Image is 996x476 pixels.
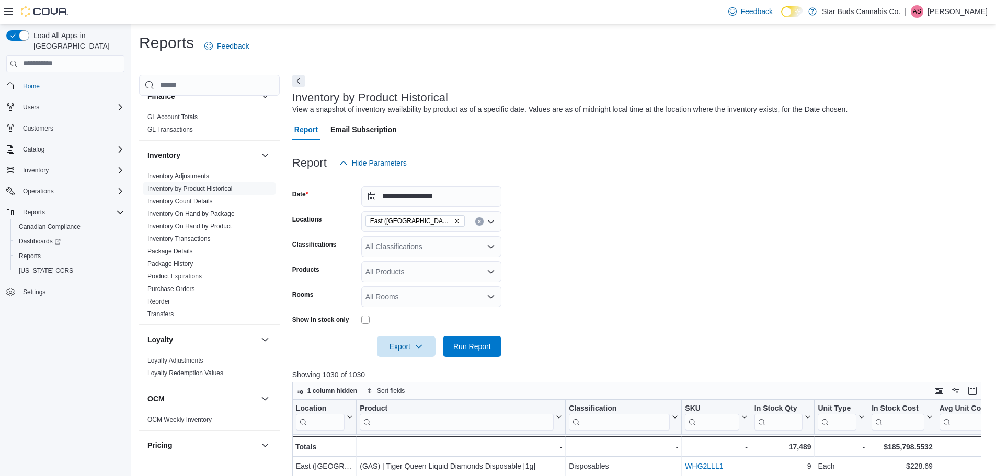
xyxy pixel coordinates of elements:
[2,100,129,114] button: Users
[147,356,203,365] span: Loyalty Adjustments
[872,460,932,472] div: $228.69
[454,218,460,224] button: Remove East (Grove) from selection in this group
[147,125,193,134] span: GL Transactions
[569,440,678,453] div: -
[259,149,271,161] button: Inventory
[335,153,411,173] button: Hide Parameters
[147,285,195,293] a: Purchase Orders
[685,403,748,430] button: SKU
[147,248,193,255] a: Package Details
[19,206,124,218] span: Reports
[147,310,174,318] a: Transfers
[2,205,129,219] button: Reports
[15,220,124,233] span: Canadian Compliance
[352,158,407,168] span: Hide Parameters
[21,6,68,17] img: Cova
[19,101,124,113] span: Users
[818,403,856,413] div: Unit Type
[360,403,554,430] div: Product
[147,440,172,450] h3: Pricing
[2,163,129,178] button: Inventory
[147,334,257,345] button: Loyalty
[147,150,257,160] button: Inventory
[293,385,361,397] button: 1 column hidden
[292,215,322,224] label: Locations
[370,216,452,226] span: East ([GEOGRAPHIC_DATA])
[296,403,345,430] div: Location
[6,74,124,327] nav: Complex example
[685,440,748,453] div: -
[2,184,129,199] button: Operations
[296,403,345,413] div: Location
[147,357,203,364] a: Loyalty Adjustments
[147,247,193,256] span: Package Details
[19,285,124,298] span: Settings
[147,416,212,423] a: OCM Weekly Inventory
[295,440,353,453] div: Totals
[569,403,670,413] div: Classification
[10,219,129,234] button: Canadian Compliance
[147,197,213,205] span: Inventory Count Details
[2,142,129,157] button: Catalog
[872,403,924,430] div: In Stock Cost
[147,260,193,268] a: Package History
[19,164,53,177] button: Inventory
[19,122,58,135] a: Customers
[259,333,271,346] button: Loyalty
[754,440,811,453] div: 17,489
[19,185,124,198] span: Operations
[19,237,61,246] span: Dashboards
[23,124,53,133] span: Customers
[19,185,58,198] button: Operations
[23,288,45,296] span: Settings
[147,91,257,101] button: Finance
[685,403,739,413] div: SKU
[19,223,81,231] span: Canadian Compliance
[453,341,491,352] span: Run Report
[139,32,194,53] h1: Reports
[685,403,739,430] div: SKU URL
[10,249,129,263] button: Reports
[487,293,495,301] button: Open list of options
[913,5,921,18] span: AS
[905,5,907,18] p: |
[139,111,280,140] div: Finance
[15,264,124,277] span: Washington CCRS
[2,78,129,94] button: Home
[23,166,49,175] span: Inventory
[292,157,327,169] h3: Report
[966,385,979,397] button: Enter fullscreen
[928,5,988,18] p: [PERSON_NAME]
[147,273,202,280] a: Product Expirations
[294,119,318,140] span: Report
[296,403,353,430] button: Location
[361,186,501,207] input: Press the down key to open a popover containing a calendar.
[147,185,233,192] a: Inventory by Product Historical
[10,234,129,249] a: Dashboards
[147,298,170,305] a: Reorder
[872,403,924,413] div: In Stock Cost
[781,6,803,17] input: Dark Mode
[475,217,484,226] button: Clear input
[147,184,233,193] span: Inventory by Product Historical
[292,240,337,249] label: Classifications
[362,385,409,397] button: Sort fields
[19,143,124,156] span: Catalog
[487,268,495,276] button: Open list of options
[754,403,803,413] div: In Stock Qty
[147,334,173,345] h3: Loyalty
[19,266,73,275] span: [US_STATE] CCRS
[754,460,811,472] div: 9
[19,286,50,298] a: Settings
[307,387,357,395] span: 1 column hidden
[2,284,129,299] button: Settings
[147,235,211,242] a: Inventory Transactions
[383,336,429,357] span: Export
[19,101,43,113] button: Users
[29,30,124,51] span: Load All Apps in [GEOGRAPHIC_DATA]
[147,393,165,404] h3: OCM
[19,122,124,135] span: Customers
[147,198,213,205] a: Inventory Count Details
[487,242,495,251] button: Open list of options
